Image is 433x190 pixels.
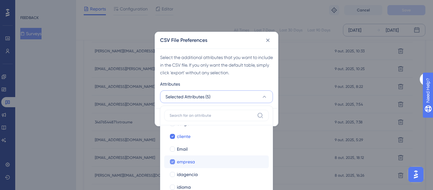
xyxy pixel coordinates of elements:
[406,165,425,184] iframe: UserGuiding AI Assistant Launcher
[165,93,210,101] span: Selected Attributes (5)
[177,171,198,178] span: idagencia
[160,80,180,88] span: Attributes
[15,2,40,9] span: Need Help?
[160,36,207,44] h2: CSV File Preferences
[177,145,188,153] span: Email
[177,158,195,166] span: empresa
[170,113,255,118] input: Search for an attribute
[160,54,273,76] div: Select the additional attributes that you want to include in the CSV file. If you only want the d...
[177,133,191,140] span: cliente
